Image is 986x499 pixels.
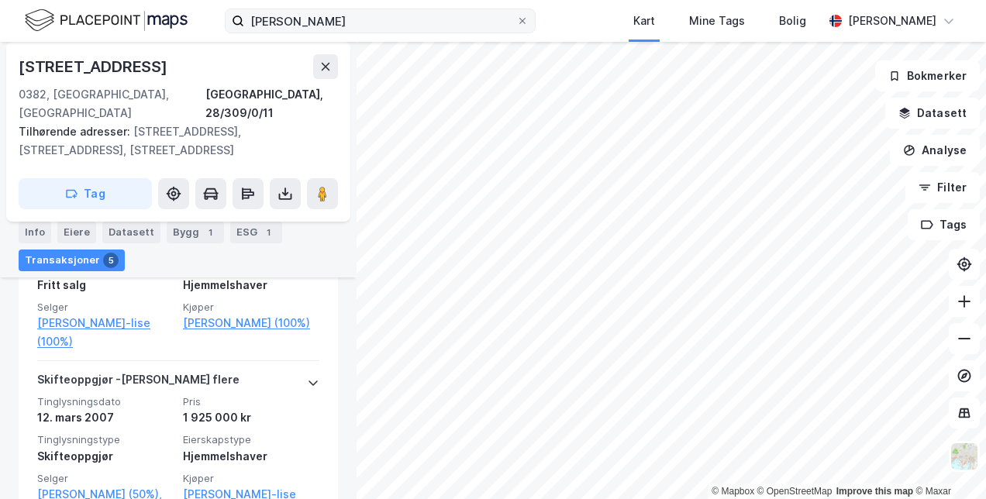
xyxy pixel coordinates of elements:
a: [PERSON_NAME]-lise (100%) [37,314,174,351]
span: Selger [37,472,174,485]
a: OpenStreetMap [757,486,833,497]
div: [STREET_ADDRESS] [19,54,171,79]
a: Improve this map [836,486,913,497]
span: Selger [37,301,174,314]
div: 1 925 000 kr [183,408,319,427]
div: 1 [202,225,218,240]
div: Skifteoppgjør [37,447,174,466]
span: Tinglysningstype [37,433,174,446]
button: Tag [19,178,152,209]
button: Datasett [885,98,980,129]
button: Bokmerker [875,60,980,91]
div: Fritt salg [37,276,174,294]
div: ESG [230,222,282,243]
div: Info [19,222,51,243]
div: 12. mars 2007 [37,408,174,427]
div: Eiere [57,222,96,243]
span: Kjøper [183,472,319,485]
a: [PERSON_NAME] (100%) [183,314,319,332]
div: Kontrollprogram for chat [908,425,986,499]
div: Kart [633,12,655,30]
div: Hjemmelshaver [183,276,319,294]
div: 5 [103,253,119,268]
img: logo.f888ab2527a4732fd821a326f86c7f29.svg [25,7,188,34]
div: 0382, [GEOGRAPHIC_DATA], [GEOGRAPHIC_DATA] [19,85,205,122]
div: Datasett [102,222,160,243]
span: Eierskapstype [183,433,319,446]
div: Mine Tags [689,12,745,30]
a: Mapbox [712,486,754,497]
div: 1 [260,225,276,240]
div: Bygg [167,222,224,243]
button: Tags [908,209,980,240]
span: Kjøper [183,301,319,314]
div: [GEOGRAPHIC_DATA], 28/309/0/11 [205,85,338,122]
input: Søk på adresse, matrikkel, gårdeiere, leietakere eller personer [244,9,516,33]
div: Hjemmelshaver [183,447,319,466]
span: Pris [183,395,319,408]
div: Bolig [779,12,806,30]
div: Transaksjoner [19,250,125,271]
button: Analyse [890,135,980,166]
iframe: Chat Widget [908,425,986,499]
div: [STREET_ADDRESS], [STREET_ADDRESS], [STREET_ADDRESS] [19,122,326,160]
div: [PERSON_NAME] [848,12,936,30]
div: Skifteoppgjør - [PERSON_NAME] flere [37,370,240,395]
span: Tinglysningsdato [37,395,174,408]
button: Filter [905,172,980,203]
span: Tilhørende adresser: [19,125,133,138]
